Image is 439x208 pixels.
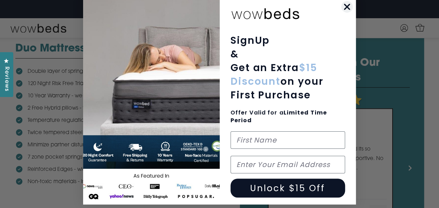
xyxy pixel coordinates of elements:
[231,34,270,47] span: SignUp
[231,131,345,149] input: First Name
[231,3,300,23] img: wowbeds-logo-2
[231,179,345,197] button: Unlock $15 Off
[231,61,323,102] span: Get an Extra on your First Purchase
[231,109,327,124] span: Offer Valid for a
[231,47,239,61] span: &
[231,109,327,124] span: Limited Time Period
[2,67,11,91] span: Reviews
[231,156,345,173] input: Enter Your Email Address
[231,61,317,88] span: $15 Discount
[341,1,353,13] button: Close dialog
